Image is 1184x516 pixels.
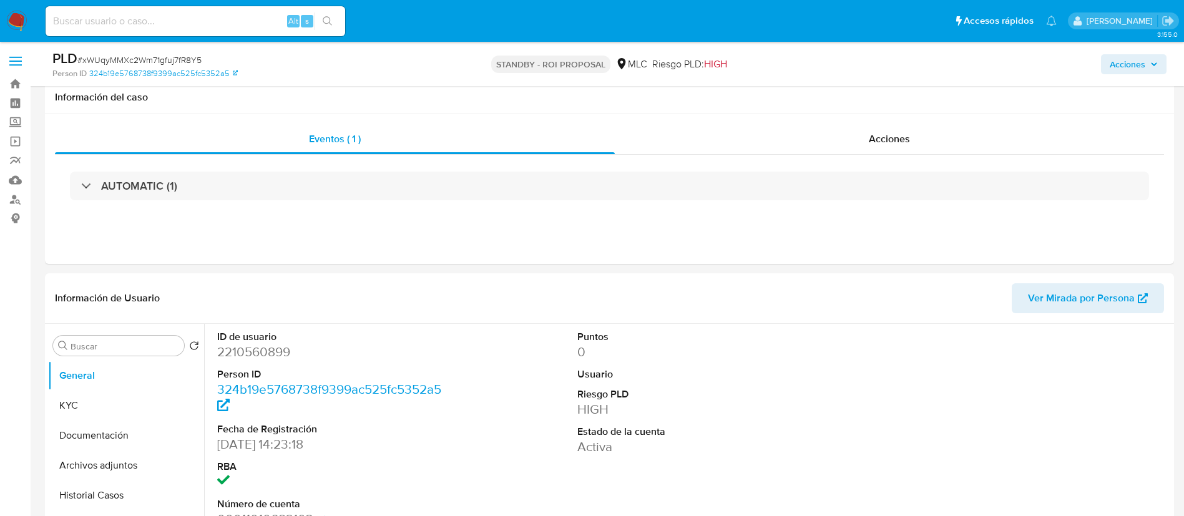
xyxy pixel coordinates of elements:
[577,343,805,361] dd: 0
[71,341,179,352] input: Buscar
[577,425,805,439] dt: Estado de la cuenta
[217,380,441,416] a: 324b19e5768738f9399ac525fc5352a5
[577,330,805,344] dt: Puntos
[1012,283,1164,313] button: Ver Mirada por Persona
[48,480,204,510] button: Historial Casos
[217,436,445,453] dd: [DATE] 14:23:18
[46,13,345,29] input: Buscar usuario o caso...
[577,368,805,381] dt: Usuario
[101,179,177,193] h3: AUTOMATIC (1)
[217,497,445,511] dt: Número de cuenta
[217,330,445,344] dt: ID de usuario
[577,438,805,455] dd: Activa
[52,68,87,79] b: Person ID
[964,14,1034,27] span: Accesos rápidos
[1110,54,1145,74] span: Acciones
[48,450,204,480] button: Archivos adjuntos
[615,57,647,71] div: MLC
[288,15,298,27] span: Alt
[1101,54,1167,74] button: Acciones
[48,421,204,450] button: Documentación
[577,401,805,418] dd: HIGH
[217,368,445,381] dt: Person ID
[217,343,445,361] dd: 2210560899
[189,341,199,354] button: Volver al orden por defecto
[1028,283,1135,313] span: Ver Mirada por Persona
[58,341,68,351] button: Buscar
[704,57,727,71] span: HIGH
[1087,15,1157,27] p: agustina.godoy@mercadolibre.com
[577,387,805,401] dt: Riesgo PLD
[1046,16,1057,26] a: Notificaciones
[315,12,340,30] button: search-icon
[52,48,77,68] b: PLD
[309,132,361,146] span: Eventos ( 1 )
[217,422,445,436] dt: Fecha de Registración
[305,15,309,27] span: s
[89,68,238,79] a: 324b19e5768738f9399ac525fc5352a5
[217,460,445,474] dt: RBA
[48,361,204,391] button: General
[70,172,1149,200] div: AUTOMATIC (1)
[1162,14,1175,27] a: Salir
[652,57,727,71] span: Riesgo PLD:
[491,56,610,73] p: STANDBY - ROI PROPOSAL
[48,391,204,421] button: KYC
[55,292,160,304] h1: Información de Usuario
[77,54,202,66] span: # xWUqyMMXc2Wm71gfuj7fR8Y5
[55,91,1164,104] h1: Información del caso
[869,132,910,146] span: Acciones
